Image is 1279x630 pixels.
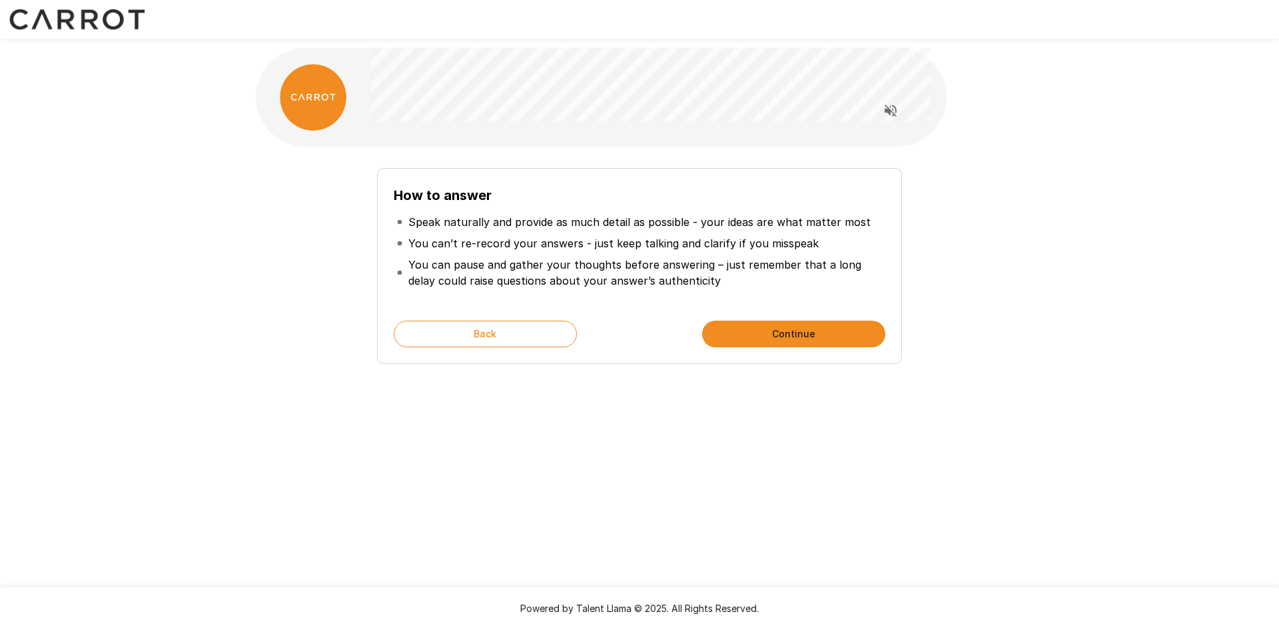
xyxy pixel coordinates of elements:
p: Powered by Talent Llama © 2025. All Rights Reserved. [16,602,1263,615]
button: Continue [702,321,885,347]
p: You can pause and gather your thoughts before answering – just remember that a long delay could r... [408,257,883,289]
b: How to answer [394,187,492,203]
button: Back [394,321,577,347]
p: You can’t re-record your answers - just keep talking and clarify if you misspeak [408,235,819,251]
img: carrot_logo.png [280,64,346,131]
p: Speak naturally and provide as much detail as possible - your ideas are what matter most [408,214,871,230]
button: Read questions aloud [877,97,904,124]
